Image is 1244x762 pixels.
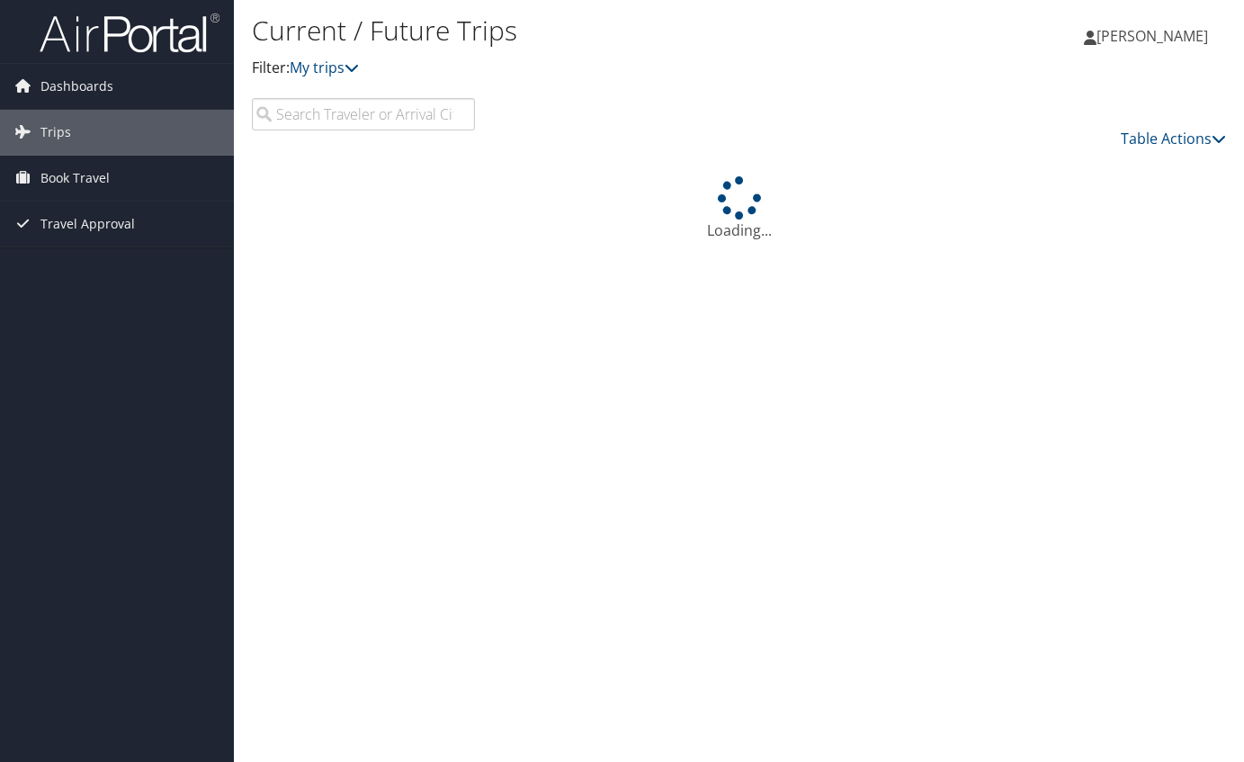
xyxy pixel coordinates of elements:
img: airportal-logo.png [40,12,219,54]
a: My trips [290,58,359,77]
p: Filter: [252,57,901,80]
a: [PERSON_NAME] [1084,9,1226,63]
a: Table Actions [1121,129,1226,148]
h1: Current / Future Trips [252,12,901,49]
span: Book Travel [40,156,110,201]
span: [PERSON_NAME] [1096,26,1208,46]
input: Search Traveler or Arrival City [252,98,475,130]
span: Trips [40,110,71,155]
div: Loading... [252,176,1226,241]
span: Dashboards [40,64,113,109]
span: Travel Approval [40,202,135,247]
